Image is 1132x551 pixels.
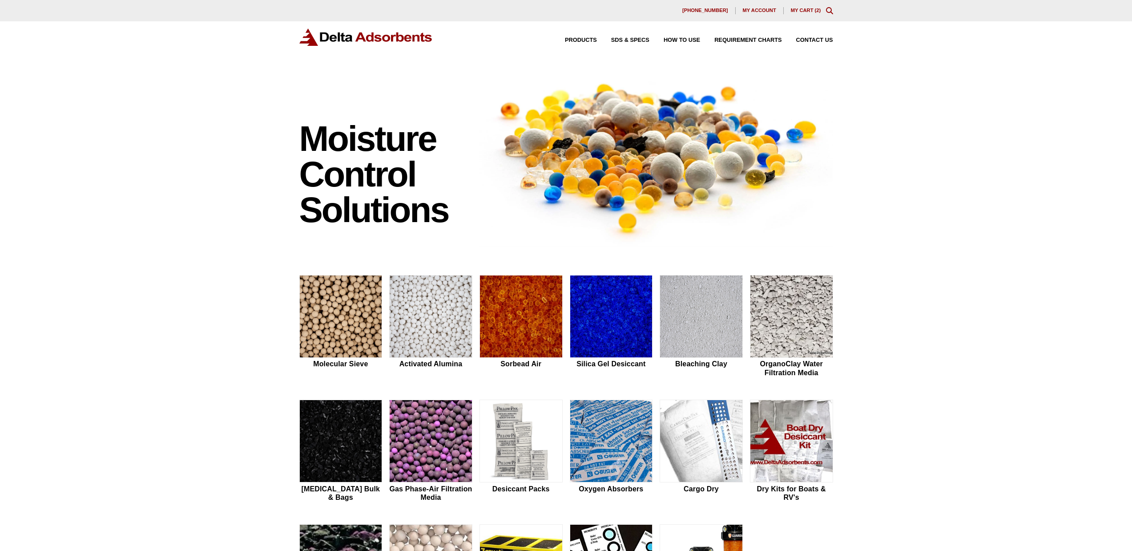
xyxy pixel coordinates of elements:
[299,121,471,228] h1: Moisture Control Solutions
[660,400,743,503] a: Cargo Dry
[714,37,782,43] span: Requirement Charts
[299,400,383,503] a: [MEDICAL_DATA] Bulk & Bags
[750,400,833,503] a: Dry Kits for Boats & RV's
[299,485,383,502] h2: [MEDICAL_DATA] Bulk & Bags
[389,275,472,378] a: Activated Alumina
[736,7,784,14] a: My account
[551,37,597,43] a: Products
[299,28,433,46] img: Delta Adsorbents
[664,37,700,43] span: How to Use
[826,7,833,14] div: Toggle Modal Content
[389,485,472,502] h2: Gas Phase-Air Filtration Media
[597,37,649,43] a: SDS & SPECS
[649,37,700,43] a: How to Use
[479,400,563,503] a: Desiccant Packs
[570,400,653,503] a: Oxygen Absorbers
[479,485,563,493] h2: Desiccant Packs
[743,8,776,13] span: My account
[611,37,649,43] span: SDS & SPECS
[565,37,597,43] span: Products
[750,275,833,378] a: OrganoClay Water Filtration Media
[750,360,833,377] h2: OrganoClay Water Filtration Media
[782,37,833,43] a: Contact Us
[389,400,472,503] a: Gas Phase-Air Filtration Media
[570,360,653,368] h2: Silica Gel Desiccant
[479,67,833,247] img: Image
[479,275,563,378] a: Sorbead Air
[700,37,782,43] a: Requirement Charts
[570,485,653,493] h2: Oxygen Absorbers
[660,275,743,378] a: Bleaching Clay
[389,360,472,368] h2: Activated Alumina
[299,275,383,378] a: Molecular Sieve
[796,37,833,43] span: Contact Us
[479,360,563,368] h2: Sorbead Air
[660,360,743,368] h2: Bleaching Clay
[682,8,728,13] span: [PHONE_NUMBER]
[816,8,819,13] span: 2
[750,485,833,502] h2: Dry Kits for Boats & RV's
[675,7,736,14] a: [PHONE_NUMBER]
[570,275,653,378] a: Silica Gel Desiccant
[791,8,821,13] a: My Cart (2)
[660,485,743,493] h2: Cargo Dry
[299,360,383,368] h2: Molecular Sieve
